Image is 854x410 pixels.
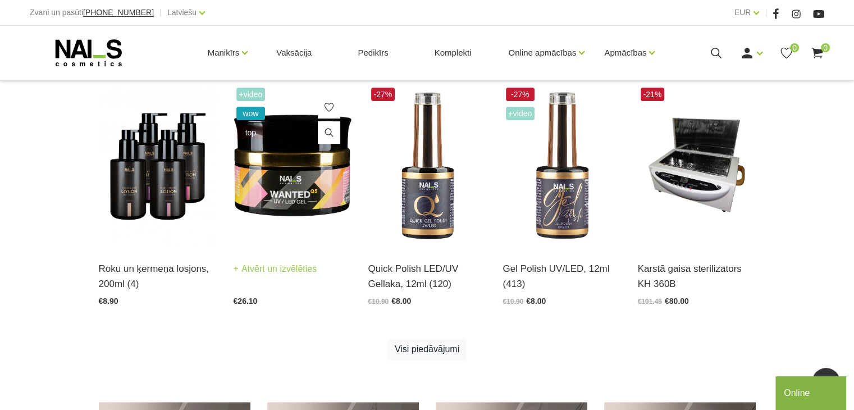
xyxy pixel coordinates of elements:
a: Karstā gaisa sterilizators KH 360B [638,261,756,291]
a: Manikīrs [208,30,240,75]
span: €101.45 [638,298,662,306]
span: €26.10 [234,297,258,306]
a: 0 [810,46,824,60]
div: Zvani un pasūti [30,6,154,20]
a: Komplekti [426,26,481,80]
a: Quick Polish LED/UV Gellaka, 12ml (120) [368,261,486,291]
span: | [765,6,767,20]
iframe: chat widget [775,374,848,410]
a: Gel Polish UV/LED, 12ml (413) [503,261,621,291]
img: Ilgnoturīga, intensīvi pigmentēta gellaka. Viegli klājas, lieliski žūst, nesaraujas, neatkāpjas n... [503,85,621,247]
span: -27% [371,88,395,101]
span: €8.00 [391,297,411,306]
a: Pedikīrs [349,26,397,80]
span: -21% [641,88,665,101]
span: wow [236,107,266,120]
span: €8.00 [526,297,546,306]
span: €80.00 [665,297,689,306]
span: | [159,6,162,20]
a: [PHONE_NUMBER] [83,8,154,17]
span: €8.90 [99,297,118,306]
a: Visi piedāvājumi [387,339,467,360]
span: 0 [790,43,799,52]
span: +Video [236,88,266,101]
img: Ātri, ērti un vienkārši!Intensīvi pigmentēta gellaka, kas perfekti klājas arī vienā slānī, tādā v... [368,85,486,247]
span: +Video [506,107,535,120]
a: Roku un ķermeņa losjons, 200ml (4) [99,261,217,291]
img: BAROJOŠS roku un ķermeņa LOSJONSBALI COCONUT barojošs roku un ķermeņa losjons paredzēts jebkura t... [99,85,217,247]
span: €10.90 [503,298,524,306]
img: Gels WANTED NAILS cosmetics tehniķu komanda ir radījusi gelu, kas ilgi jau ir katra meistara mekl... [234,85,351,247]
span: 0 [821,43,830,52]
img: Karstā gaisa sterilizatoru var izmantot skaistumkopšanas salonos, manikīra kabinetos, ēdināšanas ... [638,85,756,247]
a: Online apmācības [508,30,576,75]
a: 0 [779,46,793,60]
a: Vaksācija [267,26,321,80]
a: EUR [734,6,751,19]
span: -27% [506,88,535,101]
span: top [236,126,266,139]
a: Atvērt un izvēlēties [234,261,317,277]
a: Latviešu [167,6,197,19]
a: Apmācības [604,30,646,75]
span: €10.90 [368,298,389,306]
